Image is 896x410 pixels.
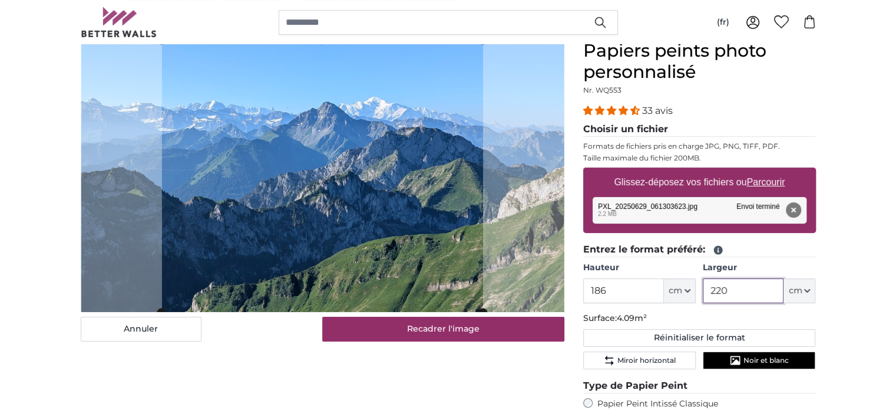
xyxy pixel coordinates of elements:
span: Nr. WQ553 [583,86,621,94]
button: Miroir horizontal [583,352,696,369]
h1: Papiers peints photo personnalisé [583,40,816,83]
p: Formats de fichiers pris en charge JPG, PNG, TIFF, PDF. [583,142,816,151]
label: Hauteur [583,262,696,274]
button: Réinitialiser le format [583,329,816,347]
button: Annuler [81,317,201,342]
img: Betterwalls [81,7,157,37]
button: Recadrer l'image [322,317,564,342]
p: Taille maximale du fichier 200MB. [583,153,816,163]
span: 4.09m² [617,313,647,323]
legend: Choisir un fichier [583,122,816,137]
span: 4.33 stars [583,105,642,116]
button: Noir et blanc [703,352,815,369]
span: cm [669,285,682,297]
button: cm [664,278,696,303]
label: Largeur [703,262,815,274]
button: (fr) [707,12,739,33]
u: Parcourir [746,177,785,187]
legend: Type de Papier Peint [583,379,816,393]
label: Glissez-déposez vos fichiers ou [609,170,789,194]
span: 33 avis [642,105,673,116]
span: Noir et blanc [743,356,789,365]
span: cm [788,285,802,297]
span: Miroir horizontal [617,356,676,365]
button: cm [783,278,815,303]
legend: Entrez le format préféré: [583,242,816,257]
p: Surface: [583,313,816,324]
